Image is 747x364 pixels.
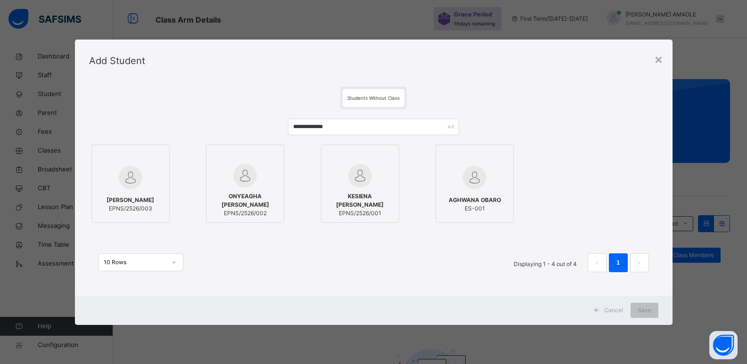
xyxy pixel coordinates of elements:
span: EPNS/2526/001 [326,209,394,218]
img: default.svg [233,164,257,187]
div: 10 Rows [104,258,166,267]
img: default.svg [119,166,142,189]
span: Save [638,306,651,315]
button: prev page [588,253,607,272]
span: Students Without Class [347,95,400,101]
img: default.svg [348,164,372,187]
span: EPNS/2526/003 [107,204,154,213]
a: 1 [614,257,623,269]
li: 1 [609,253,628,272]
li: 上一页 [588,253,607,272]
span: Add Student [89,55,145,66]
span: ES-001 [449,204,501,213]
button: next page [630,253,649,272]
span: ONYEAGHA [PERSON_NAME] [211,192,279,209]
img: default.svg [463,166,486,189]
li: Displaying 1 - 4 out of 4 [507,253,584,272]
span: [PERSON_NAME] [107,196,154,204]
li: 下一页 [630,253,649,272]
span: AGHWANA OBARO [449,196,501,204]
span: KESIENA [PERSON_NAME] [326,192,394,209]
button: Open asap [709,331,738,359]
span: Cancel [604,306,623,315]
div: × [654,49,663,69]
span: EPNS/2526/002 [211,209,279,218]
